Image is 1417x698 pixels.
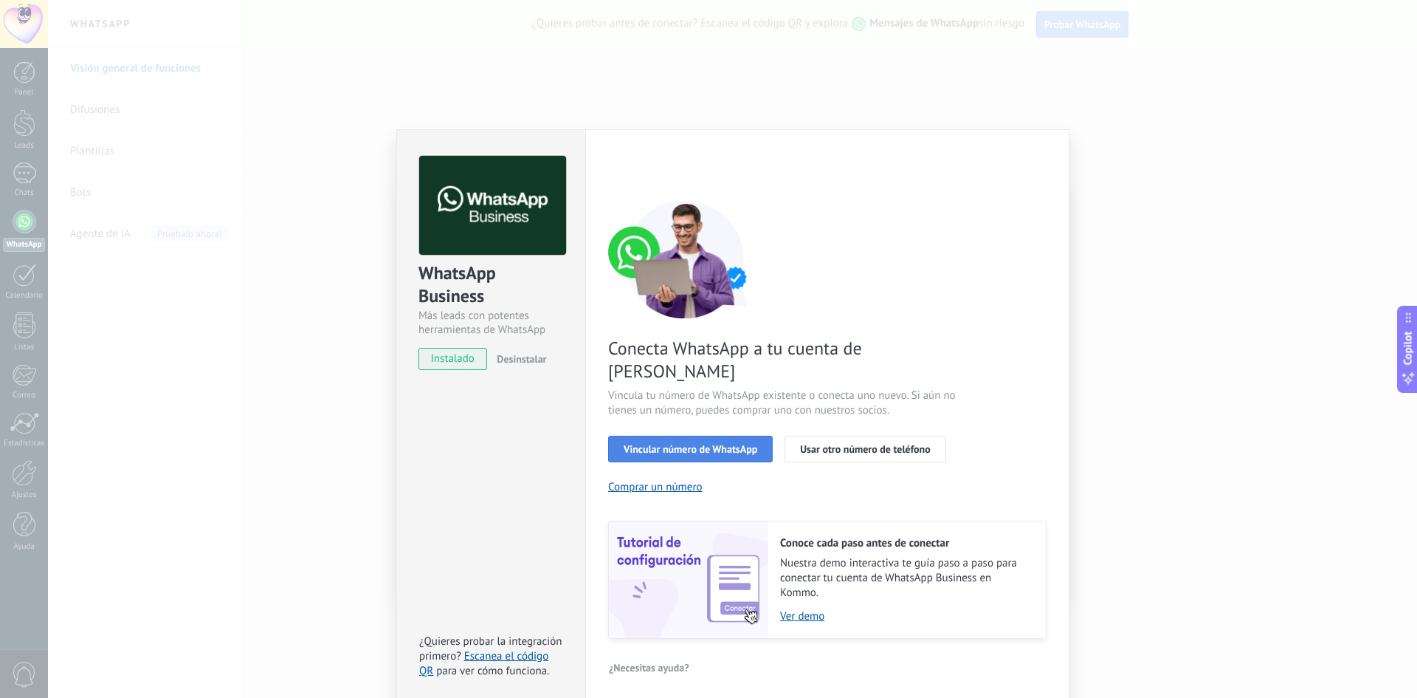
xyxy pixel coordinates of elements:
img: connect number [608,200,763,318]
a: Ver demo [780,609,1031,623]
button: Usar otro número de teléfono [785,436,945,462]
span: Usar otro número de teléfono [800,444,930,454]
span: Desinstalar [497,352,546,366]
button: ¿Necesitas ayuda? [608,657,690,679]
span: Conecta WhatsApp a tu cuenta de [PERSON_NAME] [608,337,959,383]
button: Comprar un número [608,480,703,494]
span: para ver cómo funciona. [436,664,549,678]
button: Desinstalar [491,348,546,370]
div: Más leads con potentes herramientas de WhatsApp [418,309,564,337]
span: Nuestra demo interactiva te guía paso a paso para conectar tu cuenta de WhatsApp Business en Kommo. [780,556,1031,601]
span: ¿Quieres probar la integración primero? [419,634,562,663]
span: Vincular número de WhatsApp [624,444,757,454]
button: Vincular número de WhatsApp [608,436,773,462]
span: Vincula tu número de WhatsApp existente o conecta uno nuevo. Si aún no tienes un número, puedes c... [608,389,959,418]
div: WhatsApp Business [418,261,564,309]
span: instalado [419,348,486,370]
a: Escanea el código QR [419,649,548,678]
span: Copilot [1401,331,1416,365]
h2: Conoce cada paso antes de conectar [780,536,1031,550]
span: ¿Necesitas ayuda? [609,663,689,673]
img: logo_main.png [419,156,566,256]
